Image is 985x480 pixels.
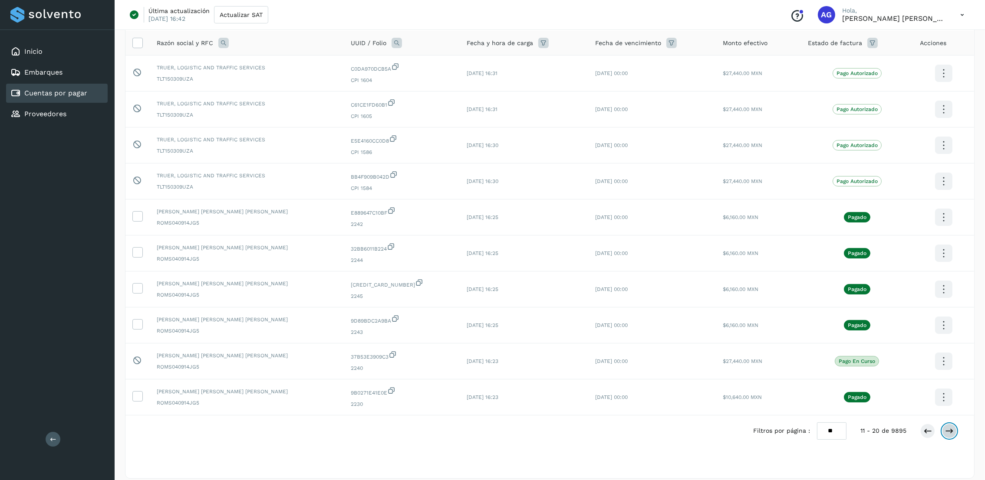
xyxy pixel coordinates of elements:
[723,106,762,112] span: $27,440.00 MXN
[6,104,108,124] div: Proveedores
[837,142,878,148] p: Pago Autorizado
[723,142,762,148] span: $27,440.00 MXN
[595,214,628,220] span: [DATE] 00:00
[467,214,498,220] span: [DATE] 16:25
[723,322,758,328] span: $6,160.00 MXN
[351,170,453,181] span: BB4F909B042D
[351,206,453,217] span: E889647C10BF
[24,89,87,97] a: Cuentas por pagar
[351,350,453,361] span: 37B53E3909C3
[467,286,498,292] span: [DATE] 16:25
[595,322,628,328] span: [DATE] 00:00
[723,178,762,184] span: $27,440.00 MXN
[467,142,498,148] span: [DATE] 16:30
[351,328,453,336] span: 2243
[848,322,866,328] p: Pagado
[351,314,453,325] span: 9D89BDC2A9BA
[753,426,810,435] span: Filtros por página :
[157,75,337,83] span: TLT150309UZA
[351,256,453,264] span: 2244
[723,214,758,220] span: $6,160.00 MXN
[723,358,762,364] span: $27,440.00 MXN
[351,278,453,289] span: [CREDIT_CARD_NUMBER]
[351,400,453,408] span: 2230
[214,6,268,23] button: Actualizar SAT
[723,70,762,76] span: $27,440.00 MXN
[467,250,498,256] span: [DATE] 16:25
[595,286,628,292] span: [DATE] 00:00
[848,394,866,400] p: Pagado
[157,183,337,191] span: TLT150309UZA
[842,14,946,23] p: Abigail Gonzalez Leon
[351,98,453,109] span: C61CE1FD60B1
[351,134,453,145] span: E5E4160CC0D8
[848,214,866,220] p: Pagado
[24,47,43,56] a: Inicio
[6,84,108,103] div: Cuentas por pagar
[351,62,453,73] span: C0DA970DCB5A
[920,39,947,48] span: Acciones
[467,106,497,112] span: [DATE] 16:31
[351,112,453,120] span: CPI 1605
[351,220,453,228] span: 2242
[595,106,628,112] span: [DATE] 00:00
[24,68,63,76] a: Embarques
[351,292,453,300] span: 2245
[24,110,66,118] a: Proveedores
[467,70,497,76] span: [DATE] 16:31
[157,244,337,251] span: [PERSON_NAME] [PERSON_NAME] [PERSON_NAME]
[157,388,337,395] span: [PERSON_NAME] [PERSON_NAME] [PERSON_NAME]
[860,426,906,435] span: 11 - 20 de 9895
[595,250,628,256] span: [DATE] 00:00
[467,39,533,48] span: Fecha y hora de carga
[351,364,453,372] span: 2240
[467,178,498,184] span: [DATE] 16:30
[157,352,337,359] span: [PERSON_NAME] [PERSON_NAME] [PERSON_NAME]
[467,322,498,328] span: [DATE] 16:25
[595,70,628,76] span: [DATE] 00:00
[351,242,453,253] span: 32BB6011B224
[220,12,263,18] span: Actualizar SAT
[157,64,337,72] span: TRUER, LOGISTIC AND TRAFFIC SERVICES
[837,178,878,184] p: Pago Autorizado
[157,147,337,155] span: TLT150309UZA
[148,15,185,23] p: [DATE] 16:42
[157,399,337,407] span: ROMS040914JG5
[157,327,337,335] span: ROMS040914JG5
[595,39,661,48] span: Fecha de vencimiento
[595,178,628,184] span: [DATE] 00:00
[157,291,337,299] span: ROMS040914JG5
[157,172,337,180] span: TRUER, LOGISTIC AND TRAFFIC SERVICES
[848,250,866,256] p: Pagado
[595,142,628,148] span: [DATE] 00:00
[351,184,453,192] span: CPI 1584
[157,255,337,263] span: ROMS040914JG5
[351,76,453,84] span: CPI 1604
[848,286,866,292] p: Pagado
[839,358,875,364] p: Pago en curso
[157,363,337,371] span: ROMS040914JG5
[351,39,386,48] span: UUID / Folio
[842,7,946,14] p: Hola,
[157,39,213,48] span: Razón social y RFC
[351,386,453,397] span: 9B0271E41E0E
[595,394,628,400] span: [DATE] 00:00
[467,358,498,364] span: [DATE] 16:23
[723,250,758,256] span: $6,160.00 MXN
[157,316,337,323] span: [PERSON_NAME] [PERSON_NAME] [PERSON_NAME]
[157,208,337,216] span: [PERSON_NAME] [PERSON_NAME] [PERSON_NAME]
[467,394,498,400] span: [DATE] 16:23
[157,280,337,287] span: [PERSON_NAME] [PERSON_NAME] [PERSON_NAME]
[157,136,337,144] span: TRUER, LOGISTIC AND TRAFFIC SERVICES
[148,7,210,15] p: Última actualización
[837,106,878,112] p: Pago Autorizado
[723,394,762,400] span: $10,640.00 MXN
[157,111,337,119] span: TLT150309UZA
[6,42,108,61] div: Inicio
[595,358,628,364] span: [DATE] 00:00
[6,63,108,82] div: Embarques
[351,148,453,156] span: CPI 1586
[723,286,758,292] span: $6,160.00 MXN
[157,100,337,108] span: TRUER, LOGISTIC AND TRAFFIC SERVICES
[723,39,768,48] span: Monto efectivo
